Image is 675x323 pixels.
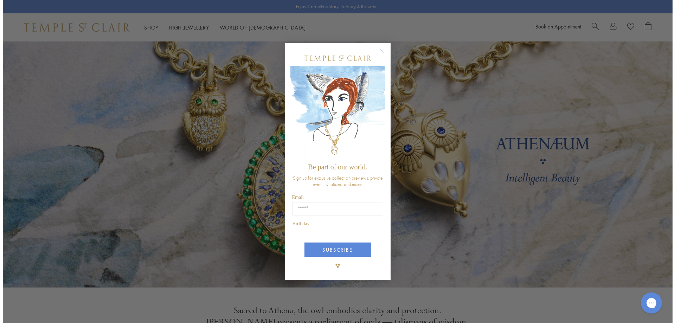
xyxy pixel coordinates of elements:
[289,195,301,200] span: Email
[302,243,368,257] button: SUBSCRIBE
[290,221,307,226] span: Birthday
[290,202,380,215] input: Email
[305,163,364,171] span: Be part of our world.
[290,175,380,187] span: Sign up for exclusive collection previews, private event invitations, and more.
[379,50,387,59] button: Close dialog
[328,259,342,273] img: TSC
[635,290,663,316] iframe: Gorgias live chat messenger
[288,66,382,160] img: c4a9eb12-d91a-4d4a-8ee0-386386f4f338.jpeg
[302,56,368,61] img: Temple St. Clair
